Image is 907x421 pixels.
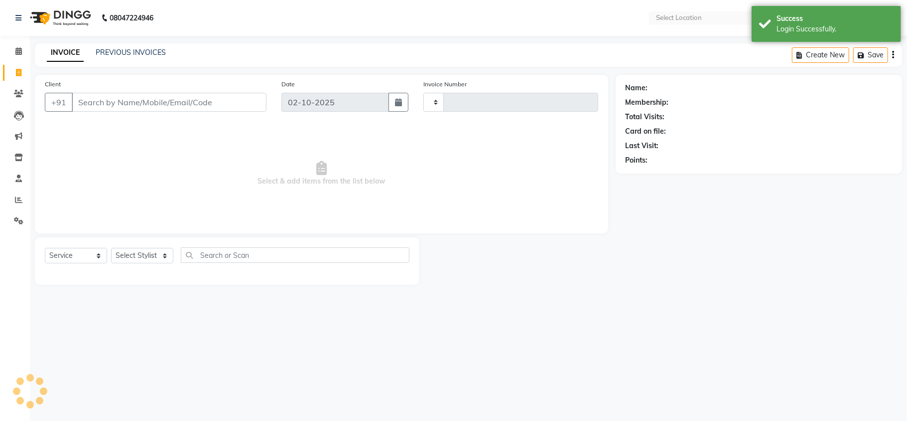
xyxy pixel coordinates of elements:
img: logo [25,4,94,32]
label: Date [281,80,295,89]
div: Select Location [656,13,702,23]
div: Last Visit: [626,141,659,151]
input: Search or Scan [181,247,409,263]
button: Save [853,47,888,63]
a: INVOICE [47,44,84,62]
div: Membership: [626,97,669,108]
button: +91 [45,93,73,112]
div: Total Visits: [626,112,665,122]
button: Create New [792,47,849,63]
a: PREVIOUS INVOICES [96,48,166,57]
span: Select & add items from the list below [45,124,598,223]
div: Points: [626,155,648,166]
label: Invoice Number [423,80,467,89]
label: Client [45,80,61,89]
div: Card on file: [626,126,666,137]
div: Login Successfully. [777,24,894,34]
b: 08047224946 [110,4,153,32]
div: Name: [626,83,648,93]
div: Success [777,13,894,24]
input: Search by Name/Mobile/Email/Code [72,93,266,112]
